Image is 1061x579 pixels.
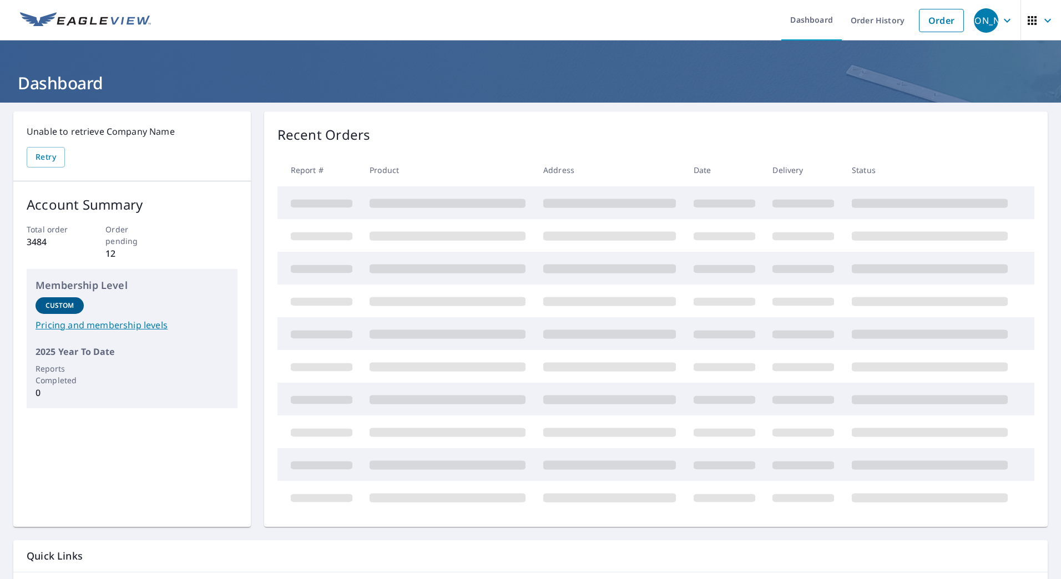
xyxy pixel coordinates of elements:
div: [PERSON_NAME] [974,8,998,33]
th: Product [361,154,534,186]
th: Report # [277,154,361,186]
th: Address [534,154,685,186]
img: EV Logo [20,12,151,29]
p: Quick Links [27,549,1034,563]
p: 12 [105,247,158,260]
p: 3484 [27,235,79,248]
a: Pricing and membership levels [36,318,229,332]
p: 2025 Year To Date [36,345,229,358]
p: 0 [36,386,84,399]
p: Unable to retrieve Company Name [27,125,238,138]
a: Order [919,9,964,32]
th: Status [843,154,1017,186]
p: Recent Orders [277,125,371,145]
p: Total order [27,224,79,235]
button: Retry [27,147,65,167]
span: Retry [36,150,56,164]
p: Custom [46,301,74,311]
p: Reports Completed [36,363,84,386]
p: Order pending [105,224,158,247]
th: Date [685,154,764,186]
th: Delivery [764,154,843,186]
h1: Dashboard [13,72,1048,94]
p: Membership Level [36,278,229,293]
p: Account Summary [27,195,238,215]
